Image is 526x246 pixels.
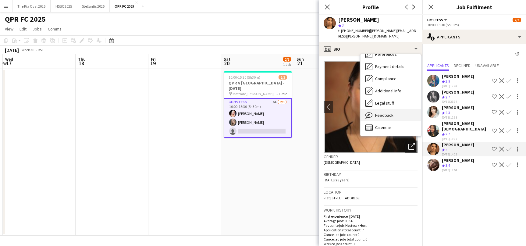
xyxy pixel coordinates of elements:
span: Week 38 [20,48,35,52]
app-card-role: Hostess6A2/310:00-15:30 (5h30m)[PERSON_NAME][PERSON_NAME] [224,98,292,138]
div: 10:00-15:30 (5h30m) [427,23,521,27]
a: Comms [45,25,64,33]
button: The Kia Oval 2025 [12,0,51,12]
div: [DATE] 23:34 [442,100,474,104]
div: [PERSON_NAME] [338,17,379,23]
div: [DATE] 12:49 [442,84,474,88]
a: Jobs [30,25,44,33]
div: Bio [319,42,422,56]
span: Sat [224,56,230,62]
div: Legal stuff [361,97,421,109]
img: Crew avatar or photo [324,61,418,153]
app-job-card: 10:00-15:30 (5h30m)2/3QPR v [GEOGRAPHIC_DATA] - [DATE] Matrade, [PERSON_NAME][GEOGRAPHIC_DATA], [... [224,71,292,138]
div: References [361,48,421,60]
h3: Job Fulfilment [422,3,526,11]
div: [PERSON_NAME] [442,73,474,79]
h3: Work history [324,207,418,213]
p: Cancelled jobs total count: 0 [324,237,418,241]
span: 20 [223,60,230,67]
div: [DATE] 12:54 [442,168,474,172]
span: 17 [4,60,13,67]
span: Wed [5,56,13,62]
span: Hostess [427,18,443,22]
span: Thu [78,56,86,62]
div: [DATE] 19:35 [442,116,474,119]
span: Matrade, [PERSON_NAME][GEOGRAPHIC_DATA], [GEOGRAPHIC_DATA], [GEOGRAPHIC_DATA] [233,91,278,96]
h3: Profile [319,3,422,11]
span: 2.9 [446,79,450,84]
span: Applicants [427,63,449,68]
span: | [PERSON_NAME][EMAIL_ADDRESS][PERSON_NAME][DOMAIN_NAME] [338,28,416,38]
span: 3 [446,148,447,152]
button: QPR FC 2025 [110,0,139,12]
span: t. [PHONE_NUMBER] [338,28,370,33]
a: View [2,25,16,33]
h3: Birthday [324,172,418,177]
span: 2.3 [446,110,450,115]
span: 2/3 [279,75,287,80]
span: Sun [297,56,304,62]
p: Cancelled jobs count: 0 [324,232,418,237]
div: [PERSON_NAME] [442,89,474,95]
div: Open photos pop-in [405,141,418,153]
h3: Location [324,189,418,195]
span: Calendar [375,125,391,130]
span: 2.7 [446,95,450,99]
span: 2.7 [446,132,450,136]
span: View [5,26,13,32]
span: 2/3 [283,57,291,62]
div: [DATE] 11:07 [442,137,489,141]
span: 3 [342,23,344,27]
div: [PERSON_NAME][DEMOGRAPHIC_DATA] [442,121,489,132]
span: Feedback [375,112,393,118]
span: References [375,52,397,57]
h3: QPR v [GEOGRAPHIC_DATA] - [DATE] [224,80,292,91]
span: Unavailable [475,63,499,68]
p: Favourite job: Hostess / Host [324,223,418,228]
button: HSBC 2025 [51,0,77,12]
div: 1 Job [283,62,291,67]
div: [DATE] [5,47,19,53]
span: Additional info [375,88,401,94]
span: 21 [296,60,304,67]
span: 18 [77,60,86,67]
span: [DATE] (28 years) [324,178,350,182]
a: Edit [17,25,29,33]
p: Applications total count: 7 [324,228,418,232]
p: Average jobs: 0.056 [324,219,418,223]
div: [PERSON_NAME] [442,158,474,163]
div: [DATE] 14:25 [442,152,474,156]
span: Edit [20,26,27,32]
span: Payment details [375,64,404,69]
div: Applicants [422,30,526,44]
span: Legal stuff [375,100,394,106]
span: Declined [454,63,471,68]
div: Calendar [361,121,421,134]
span: Fri [151,56,156,62]
span: [DEMOGRAPHIC_DATA] [324,160,360,165]
button: Stellantis 2025 [77,0,110,12]
span: 3.4 [446,163,450,168]
span: 10:00-15:30 (5h30m) [229,75,260,80]
p: First experience: [DATE] [324,214,418,219]
span: Flat [STREET_ADDRESS] [324,196,361,200]
span: 1 Role [278,91,287,96]
div: [PERSON_NAME] [442,105,474,110]
span: 2/3 [513,18,521,22]
span: Jobs [33,26,42,32]
p: Worked jobs count: 1 [324,241,418,246]
span: 19 [150,60,156,67]
h3: Gender [324,154,418,159]
div: Compliance [361,73,421,85]
div: Feedback [361,109,421,121]
span: Comms [48,26,62,32]
div: [PERSON_NAME] [442,142,474,148]
div: Additional info [361,85,421,97]
div: BST [38,48,44,52]
div: Payment details [361,60,421,73]
button: Hostess [427,18,448,22]
span: Compliance [375,76,396,81]
h1: QPR FC 2025 [5,15,46,24]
